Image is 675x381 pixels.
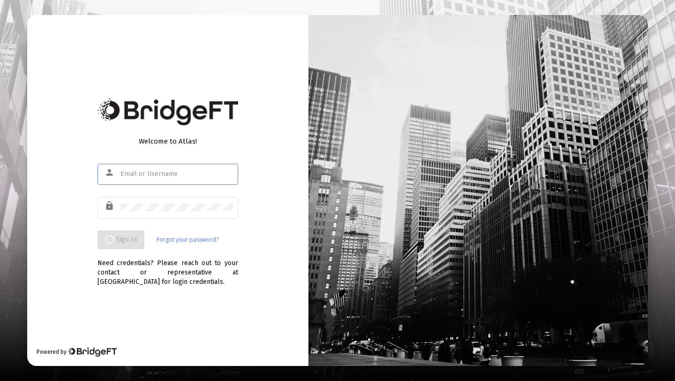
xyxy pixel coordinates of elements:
mat-icon: lock [105,200,116,212]
img: Bridge Financial Technology Logo [97,99,238,125]
div: Powered by [37,347,117,357]
input: Email or Username [120,170,233,178]
button: Sign In [97,230,144,249]
span: Sign In [105,236,137,244]
mat-icon: person [105,167,116,178]
div: Need credentials? Please reach out to your contact or representative at [GEOGRAPHIC_DATA] for log... [97,249,238,287]
a: Forgot your password? [157,235,218,244]
div: Welcome to Atlas! [97,137,238,146]
img: Bridge Financial Technology Logo [67,347,117,357]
